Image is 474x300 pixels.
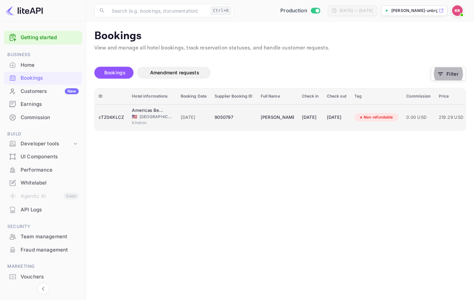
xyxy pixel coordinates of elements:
[4,85,82,97] a: CustomersNew
[4,230,82,243] a: Team management
[21,61,79,69] div: Home
[323,88,350,105] th: Check out
[4,51,82,58] span: Business
[21,140,72,148] div: Developer tools
[4,263,82,270] span: Marketing
[211,88,256,105] th: Supplier Booking ID
[4,130,82,138] span: Build
[4,203,82,216] a: API Logs
[4,164,82,176] a: Performance
[431,67,466,81] button: Filter
[280,7,307,15] span: Production
[402,88,434,105] th: Commission
[4,223,82,230] span: Security
[21,179,79,187] div: Whitelabel
[21,114,79,121] div: Commission
[128,88,176,105] th: Hotel informations
[21,166,79,174] div: Performance
[4,164,82,177] div: Performance
[4,98,82,110] a: Earnings
[4,59,82,72] div: Home
[4,111,82,123] a: Commission
[37,283,49,295] button: Collapse navigation
[354,113,397,121] div: Non-refundable
[4,244,82,256] a: Fraud management
[21,206,79,214] div: API Logs
[452,5,463,16] img: Kobus Roux
[4,150,82,163] a: UI Components
[4,138,82,150] div: Developer tools
[94,30,466,43] p: Bookings
[4,72,82,85] div: Bookings
[339,8,373,14] div: [DATE] — [DATE]
[94,44,466,52] p: View and manage all hotel bookings, track reservation statuses, and handle customer requests.
[215,112,252,123] div: 9050797
[261,112,294,123] div: Dennis Kingdom
[4,177,82,189] div: Whitelabel
[21,88,79,95] div: Customers
[4,244,82,257] div: Fraud management
[4,203,82,216] div: API Logs
[4,31,82,44] div: Getting started
[302,112,319,123] div: [DATE]
[278,7,323,15] div: Switch to Sandbox mode
[65,88,79,94] div: New
[257,88,298,105] th: Full Name
[21,246,79,254] div: Fraud management
[350,88,403,105] th: Tag
[150,70,199,75] span: Amendment requests
[94,67,431,79] div: account-settings tabs
[4,98,82,111] div: Earnings
[4,177,82,189] a: Whitelabel
[108,4,208,17] input: Search (e.g. bookings, documentation)
[327,112,346,123] div: [DATE]
[21,101,79,108] div: Earnings
[391,8,437,14] p: [PERSON_NAME]-unbrg.[PERSON_NAME]...
[132,120,165,126] span: Kinston
[21,233,79,241] div: Team management
[181,114,207,121] span: [DATE]
[4,270,82,283] div: Vouchers
[5,5,43,16] img: LiteAPI logo
[104,70,126,75] span: Bookings
[132,114,137,119] span: United States of America
[132,107,165,114] div: Americas Best Value Inn Kinston
[21,153,79,161] div: UI Components
[4,72,82,84] a: Bookings
[21,34,79,41] a: Getting started
[4,59,82,71] a: Home
[298,88,323,105] th: Check in
[140,114,173,120] span: [GEOGRAPHIC_DATA]
[21,74,79,82] div: Bookings
[99,112,124,123] div: cTZ04KLCZ
[439,114,472,121] span: 219.29 USD
[21,273,79,281] div: Vouchers
[4,85,82,98] div: CustomersNew
[4,270,82,283] a: Vouchers
[177,88,211,105] th: Booking Date
[406,114,430,121] span: 0.00 USD
[95,88,128,105] th: ID
[211,6,231,15] div: Ctrl+K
